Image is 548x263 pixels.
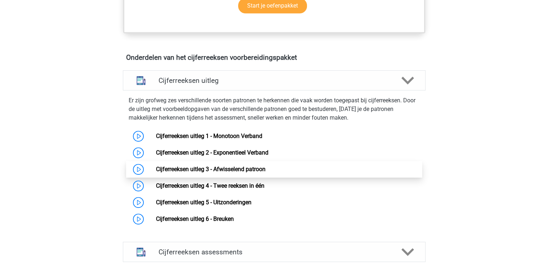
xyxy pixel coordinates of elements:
img: cijferreeksen assessments [132,243,150,261]
h4: Onderdelen van het cijferreeksen voorbereidingspakket [126,53,422,62]
a: Cijferreeksen uitleg 2 - Exponentieel Verband [156,149,268,156]
a: Cijferreeksen uitleg 4 - Twee reeksen in één [156,182,264,189]
a: Cijferreeksen uitleg 6 - Breuken [156,215,234,222]
a: Cijferreeksen uitleg 3 - Afwisselend patroon [156,166,266,173]
p: Er zijn grofweg zes verschillende soorten patronen te herkennen die vaak worden toegepast bij cij... [129,96,420,122]
a: assessments Cijferreeksen assessments [120,242,428,262]
img: cijferreeksen uitleg [132,71,150,90]
a: Cijferreeksen uitleg 1 - Monotoon Verband [156,133,262,139]
h4: Cijferreeksen uitleg [159,76,390,85]
a: Cijferreeksen uitleg 5 - Uitzonderingen [156,199,251,206]
h4: Cijferreeksen assessments [159,248,390,256]
a: uitleg Cijferreeksen uitleg [120,70,428,90]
